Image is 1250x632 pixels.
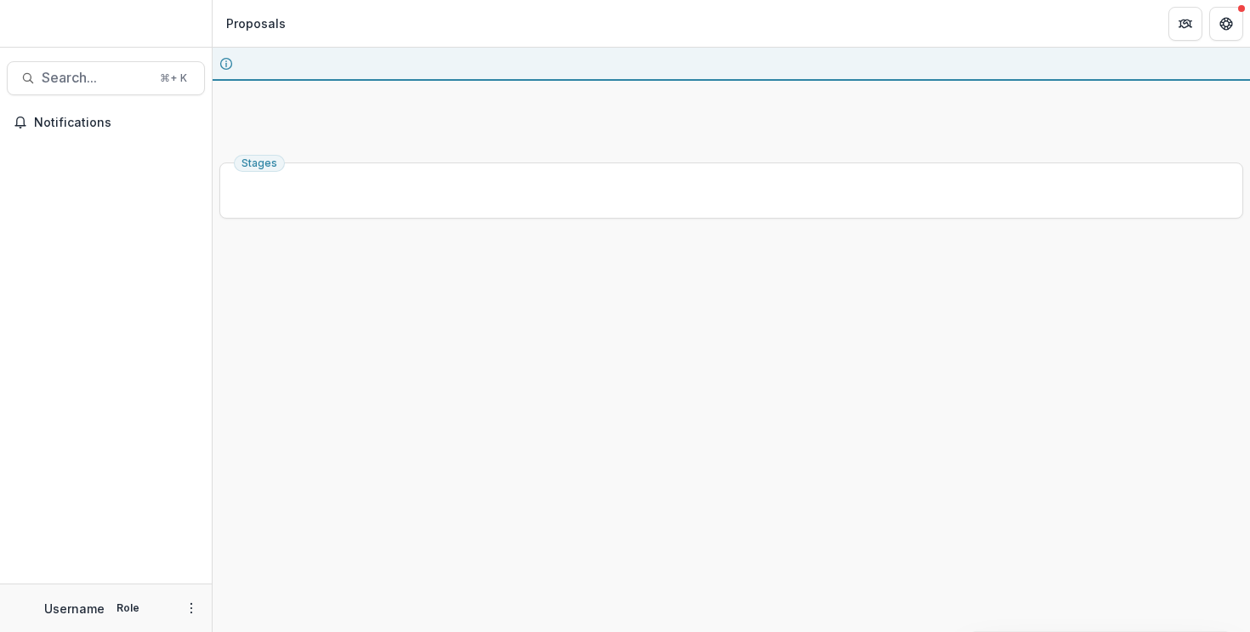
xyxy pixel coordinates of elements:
div: ⌘ + K [156,69,190,88]
button: Search... [7,61,205,95]
span: Search... [42,70,150,86]
nav: breadcrumb [219,11,293,36]
button: Get Help [1209,7,1243,41]
p: Role [111,601,145,616]
div: Proposals [226,14,286,32]
button: Notifications [7,109,205,136]
button: Partners [1168,7,1202,41]
span: Notifications [34,116,198,130]
span: Stages [241,157,277,169]
p: Username [44,600,105,618]
button: More [181,598,202,618]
